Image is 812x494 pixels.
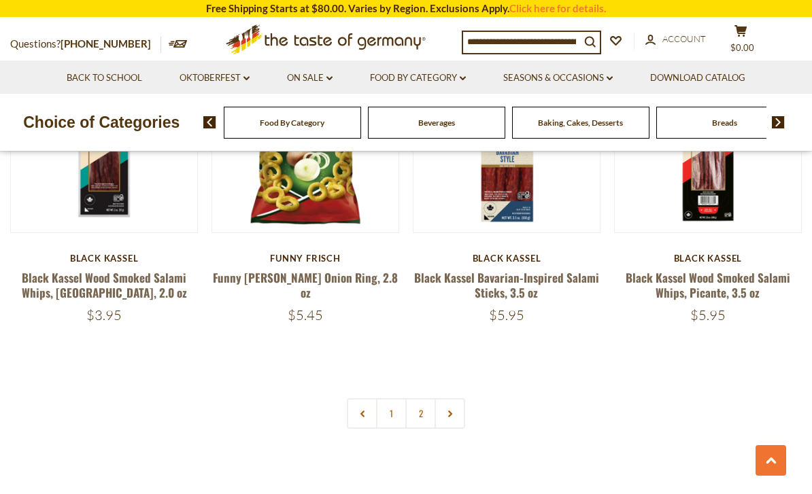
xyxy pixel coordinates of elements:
[650,71,745,86] a: Download Catalog
[22,269,187,300] a: Black Kassel Wood Smoked Salami Whips, [GEOGRAPHIC_DATA], 2.0 oz
[418,118,455,128] a: Beverages
[288,306,323,323] span: $5.45
[405,398,436,429] a: 2
[503,71,613,86] a: Seasons & Occasions
[61,37,151,50] a: [PHONE_NUMBER]
[730,42,754,53] span: $0.00
[690,306,726,323] span: $5.95
[614,253,802,264] div: Black Kassel
[489,306,524,323] span: $5.95
[538,118,623,128] a: Baking, Cakes, Desserts
[712,118,737,128] a: Breads
[67,71,142,86] a: Back to School
[203,116,216,128] img: previous arrow
[10,253,198,264] div: Black Kassel
[413,253,600,264] div: Black Kassel
[370,71,466,86] a: Food By Category
[10,35,161,53] p: Questions?
[260,118,324,128] a: Food By Category
[626,269,790,300] a: Black Kassel Wood Smoked Salami Whips, Picante, 3.5 oz
[212,253,399,264] div: Funny Frisch
[376,398,407,429] a: 1
[213,269,398,300] a: Funny [PERSON_NAME] Onion Ring, 2.8 oz
[414,269,599,300] a: Black Kassel Bavarian-Inspired Salami Sticks, 3.5 oz
[180,71,250,86] a: Oktoberfest
[86,306,122,323] span: $3.95
[287,71,333,86] a: On Sale
[509,2,606,14] a: Click here for details.
[645,32,706,47] a: Account
[772,116,785,128] img: next arrow
[662,33,706,44] span: Account
[720,24,761,58] button: $0.00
